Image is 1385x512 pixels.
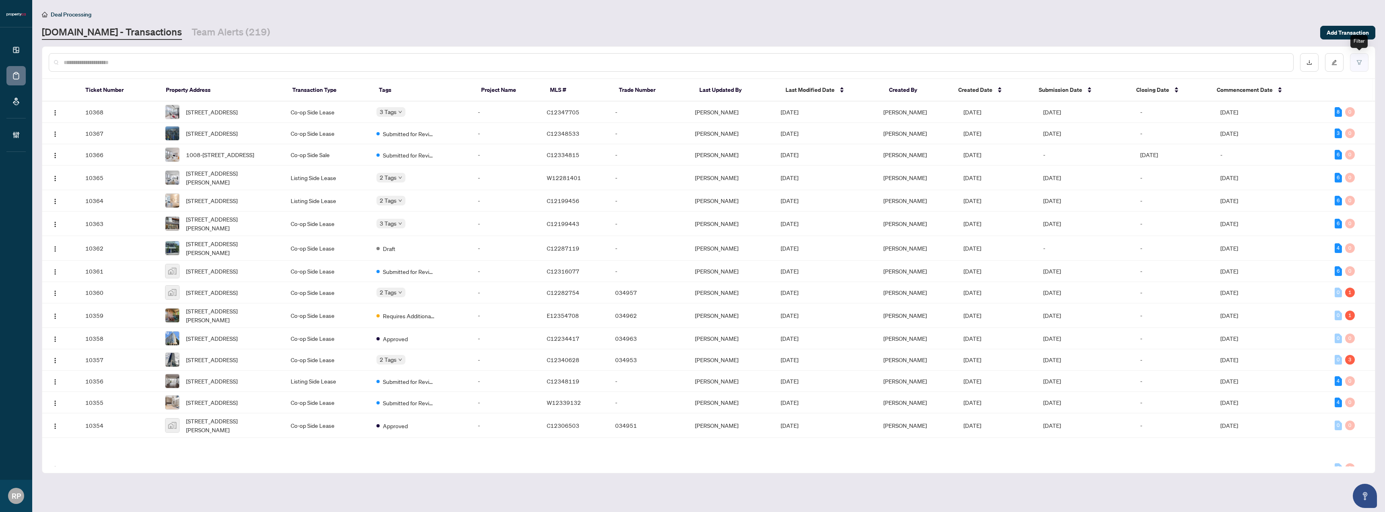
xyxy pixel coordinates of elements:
[49,265,62,278] button: Logo
[383,421,408,430] span: Approved
[471,144,540,166] td: -
[1353,484,1377,508] button: Open asap
[547,245,579,252] span: C12287119
[1345,266,1355,276] div: 0
[52,198,58,205] img: Logo
[609,261,689,282] td: -
[547,267,579,275] span: C12316077
[963,312,981,319] span: [DATE]
[883,422,927,429] span: [PERSON_NAME]
[781,108,798,116] span: [DATE]
[1134,102,1214,123] td: -
[52,466,58,472] img: Logo
[693,79,779,102] th: Last Updated By
[1335,288,1342,297] div: 0
[471,282,540,303] td: -
[284,282,370,303] td: Co-op Side Lease
[779,79,883,102] th: Last Modified Date
[186,288,238,297] span: [STREET_ADDRESS]
[52,290,58,296] img: Logo
[1214,328,1328,349] td: [DATE]
[1345,196,1355,205] div: 0
[963,174,981,181] span: [DATE]
[1214,123,1328,144] td: [DATE]
[1134,282,1214,303] td: -
[609,282,689,303] td: 034957
[1136,85,1169,94] span: Closing Date
[609,303,689,328] td: 034962
[398,110,402,114] span: down
[380,288,397,297] span: 2 Tags
[471,349,540,371] td: -
[1335,173,1342,182] div: 6
[1345,463,1355,473] div: 0
[1037,328,1134,349] td: [DATE]
[284,123,370,144] td: Co-op Side Lease
[1345,243,1355,253] div: 0
[963,399,981,406] span: [DATE]
[781,130,798,137] span: [DATE]
[1210,79,1325,102] th: Commencement Date
[52,336,58,342] img: Logo
[165,148,179,162] img: thumbnail-img
[781,289,798,296] span: [DATE]
[688,261,774,282] td: [PERSON_NAME]
[79,282,159,303] td: 10360
[609,102,689,123] td: -
[1350,35,1368,48] div: Filter
[1134,166,1214,190] td: -
[781,422,798,429] span: [DATE]
[49,127,62,140] button: Logo
[380,107,397,116] span: 3 Tags
[49,286,62,299] button: Logo
[609,236,689,261] td: -
[1327,26,1369,39] span: Add Transaction
[1214,261,1328,282] td: [DATE]
[186,150,254,159] span: 1008-[STREET_ADDRESS]
[688,123,774,144] td: [PERSON_NAME]
[1214,211,1328,236] td: [DATE]
[609,349,689,371] td: 034953
[1037,166,1134,190] td: [DATE]
[963,289,981,296] span: [DATE]
[380,173,397,182] span: 2 Tags
[1037,303,1134,328] td: [DATE]
[284,190,370,211] td: Listing Side Lease
[284,236,370,261] td: Co-op Side Lease
[609,328,689,349] td: 034963
[1214,236,1328,261] td: [DATE]
[471,328,540,349] td: -
[79,303,159,328] td: 10359
[1134,236,1214,261] td: -
[1130,79,1210,102] th: Closing Date
[547,335,579,342] span: C12234417
[79,79,159,102] th: Ticket Number
[52,379,58,385] img: Logo
[52,152,58,159] img: Logo
[49,171,62,184] button: Logo
[688,328,774,349] td: [PERSON_NAME]
[383,377,435,386] span: Submitted for Review
[471,261,540,282] td: -
[1037,236,1134,261] td: -
[1335,150,1342,160] div: 6
[284,303,370,328] td: Co-op Side Lease
[1345,398,1355,407] div: 0
[1320,26,1375,39] button: Add Transaction
[165,396,179,409] img: thumbnail-img
[883,335,927,342] span: [PERSON_NAME]
[781,377,798,385] span: [DATE]
[688,190,774,211] td: [PERSON_NAME]
[883,312,927,319] span: [PERSON_NAME]
[52,400,58,406] img: Logo
[49,419,62,432] button: Logo
[547,151,579,158] span: C12334815
[286,79,372,102] th: Transaction Type
[547,422,579,429] span: C12306503
[52,221,58,228] img: Logo
[52,357,58,364] img: Logo
[79,211,159,236] td: 10363
[49,353,62,366] button: Logo
[471,166,540,190] td: -
[1345,355,1355,365] div: 3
